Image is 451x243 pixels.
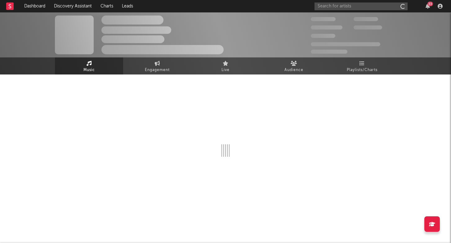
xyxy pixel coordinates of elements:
span: Engagement [145,66,170,74]
span: Live [221,66,230,74]
span: 100,000 [354,17,378,21]
a: Engagement [123,57,191,74]
div: 33 [427,2,433,6]
button: 33 [426,4,430,9]
span: 50,000,000 [311,25,342,29]
span: 50,000,000 Monthly Listeners [311,42,380,46]
input: Search for artists [315,2,408,10]
a: Audience [260,57,328,74]
span: Jump Score: 85.0 [311,50,347,54]
span: 300,000 [311,17,336,21]
a: Music [55,57,123,74]
span: 1,000,000 [354,25,382,29]
span: Playlists/Charts [347,66,377,74]
a: Live [191,57,260,74]
a: Playlists/Charts [328,57,396,74]
span: Music [83,66,95,74]
span: Audience [284,66,303,74]
span: 100,000 [311,34,335,38]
